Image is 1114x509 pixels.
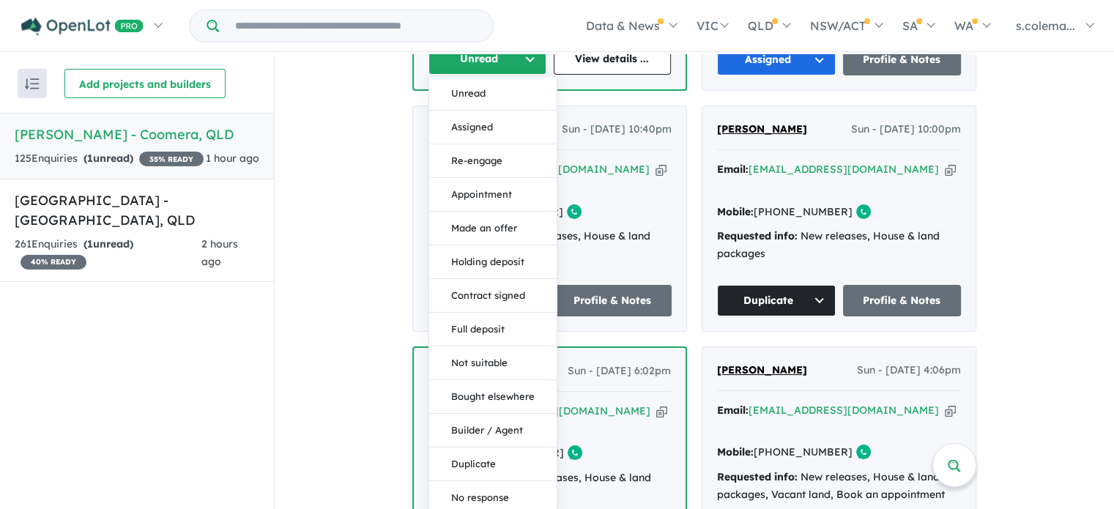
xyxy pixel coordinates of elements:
strong: ( unread) [83,152,133,165]
span: 40 % READY [21,255,86,270]
button: Full deposit [429,313,557,346]
strong: Email: [717,163,749,176]
button: Duplicate [429,447,557,481]
div: 261 Enquir ies [15,236,201,271]
a: [PERSON_NAME] [717,121,807,138]
img: Openlot PRO Logo White [21,18,144,36]
div: New releases, House & land packages [428,228,672,263]
button: Not suitable [429,346,557,380]
button: Holding deposit [429,245,557,279]
span: 1 [87,152,93,165]
button: Appointment [429,178,557,212]
a: [PERSON_NAME] [717,362,807,379]
a: Profile & Notes [843,285,962,316]
button: Copy [945,403,956,418]
span: 1 [87,237,93,250]
button: Duplicate [717,285,836,316]
button: Copy [945,162,956,177]
strong: Mobile: [717,205,754,218]
a: [PHONE_NUMBER] [754,205,853,218]
button: Made an offer [429,212,557,245]
button: Contract signed [429,279,557,313]
strong: Requested info: [717,470,798,483]
button: Builder / Agent [429,414,557,447]
button: Assigned [717,44,836,75]
span: Sun - [DATE] 6:02pm [568,363,671,380]
a: Profile & Notes [843,44,962,75]
strong: Requested info: [428,229,508,242]
strong: ( unread) [83,237,133,250]
strong: Email: [428,163,459,176]
img: sort.svg [25,78,40,89]
button: Add projects and builders [64,69,226,98]
span: Sun - [DATE] 10:40pm [562,121,672,138]
span: 35 % READY [139,152,204,166]
button: Bought elsewhere [429,380,557,414]
button: Unread [428,43,546,75]
div: New releases, House & land packages [717,228,961,263]
a: [PERSON_NAME] [428,121,518,138]
a: [PHONE_NUMBER] [754,445,853,458]
div: New releases, House & land packages, Vacant land, Book an appointment [717,469,961,504]
input: Try estate name, suburb, builder or developer [222,10,490,42]
span: [PERSON_NAME] [717,363,807,376]
button: Copy [656,162,666,177]
span: Sun - [DATE] 10:00pm [851,121,961,138]
strong: Requested info: [717,229,798,242]
strong: Mobile: [717,445,754,458]
strong: Mobile: [428,205,464,218]
span: 1 hour ago [206,152,259,165]
button: Assigned [429,111,557,144]
span: s.colema... [1016,18,1075,33]
button: Copy [656,404,667,419]
a: View details ... [554,43,672,75]
span: 2 hours ago [201,237,238,268]
button: Re-engage [429,144,557,178]
span: [PERSON_NAME] [428,122,518,135]
a: Profile & Notes [554,285,672,316]
span: Sun - [DATE] 4:06pm [857,362,961,379]
button: Unread [429,77,557,111]
span: [PERSON_NAME] [717,122,807,135]
h5: [PERSON_NAME] - Coomera , QLD [15,125,259,144]
button: Assigned [428,285,546,316]
a: [EMAIL_ADDRESS][DOMAIN_NAME] [749,404,939,417]
a: [EMAIL_ADDRESS][DOMAIN_NAME] [749,163,939,176]
div: 125 Enquir ies [15,150,204,168]
strong: Email: [717,404,749,417]
h5: [GEOGRAPHIC_DATA] - [GEOGRAPHIC_DATA] , QLD [15,190,259,230]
